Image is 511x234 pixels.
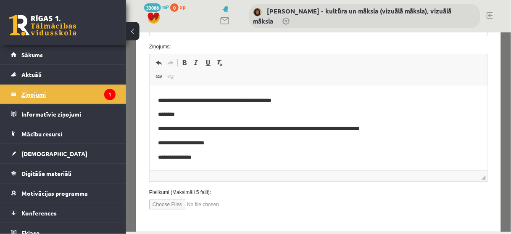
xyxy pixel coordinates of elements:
[21,170,71,177] span: Digitālie materiāli
[11,183,116,203] a: Motivācijas programma
[11,104,116,124] a: Informatīvie ziņojumi
[21,71,42,78] span: Aktuāli
[356,143,360,147] span: Mērogot
[21,150,87,157] span: [DEMOGRAPHIC_DATA]
[88,25,100,36] a: Noņemt stilus
[17,11,368,18] label: Ziņojums:
[53,25,64,36] a: Treknraksts (vadīšanas taustiņš+B)
[64,25,76,36] a: Slīpraksts (vadīšanas taustiņš+I)
[24,53,361,138] iframe: Bagātinātā teksta redaktors, wiswyg-editor-47024766674900-1757931567-195
[11,144,116,163] a: [DEMOGRAPHIC_DATA]
[21,85,116,104] legend: Ziņojumi
[144,3,169,10] a: 33088 mP
[39,39,50,50] a: Atsaistīt
[11,164,116,183] a: Digitālie materiāli
[170,3,190,10] a: 0 xp
[253,7,452,25] a: [PERSON_NAME] - kultūra un māksla (vizuālā māksla), vizuālā māksla
[21,189,88,197] span: Motivācijas programma
[27,25,39,36] a: Atcelt (vadīšanas taustiņš+Z)
[162,3,169,10] span: mP
[170,3,179,12] span: 0
[21,209,57,217] span: Konferences
[21,104,116,124] legend: Informatīvie ziņojumi
[9,15,76,36] a: Rīgas 1. Tālmācības vidusskola
[76,25,88,36] a: Pasvītrojums (vadīšanas taustiņš+U)
[253,8,262,16] img: Ilze Kolka - kultūra un māksla (vizuālā māksla), vizuālā māksla
[21,51,43,58] span: Sākums
[17,156,368,164] label: Pielikumi (Maksimāli 5 faili):
[11,203,116,223] a: Konferences
[104,89,116,100] i: 1
[11,124,116,144] a: Mācību resursi
[11,45,116,64] a: Sākums
[11,65,116,84] a: Aktuāli
[11,85,116,104] a: Ziņojumi1
[144,3,161,12] span: 33088
[39,25,50,36] a: Atkārtot (vadīšanas taustiņš+Y)
[21,130,62,138] span: Mācību resursi
[27,39,39,50] a: Saite (vadīšanas taustiņš+K)
[180,3,185,10] span: xp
